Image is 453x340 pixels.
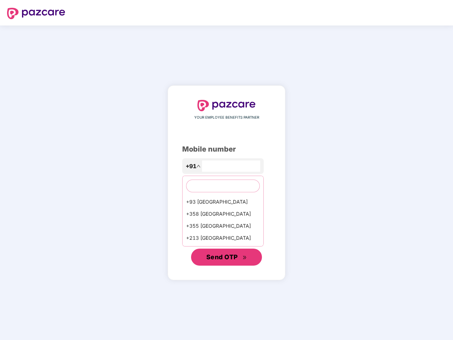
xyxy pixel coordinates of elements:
span: double-right [242,255,247,260]
div: +358 [GEOGRAPHIC_DATA] [183,208,263,220]
div: +355 [GEOGRAPHIC_DATA] [183,220,263,232]
div: +93 [GEOGRAPHIC_DATA] [183,196,263,208]
img: logo [197,100,256,111]
div: +1684 AmericanSamoa [183,244,263,256]
span: YOUR EMPLOYEE BENEFITS PARTNER [194,115,259,120]
button: Send OTPdouble-right [191,249,262,266]
span: +91 [186,162,196,171]
div: +213 [GEOGRAPHIC_DATA] [183,232,263,244]
div: Mobile number [182,144,271,155]
img: logo [7,8,65,19]
span: Send OTP [206,253,238,261]
span: up [196,164,201,168]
